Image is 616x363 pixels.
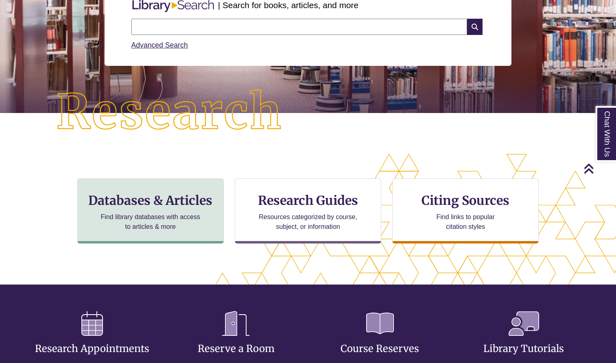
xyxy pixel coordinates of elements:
h3: Citing Sources [416,193,515,208]
p: Find library databases with access to articles & more [97,212,203,232]
a: Research Guides Resources categorized by course, subject, or information [235,178,381,243]
a: Citing Sources Find links to popular citation styles [392,178,539,243]
a: Back to Top [583,163,614,174]
h3: Databases & Articles [84,193,217,208]
a: Research Appointments [35,323,149,355]
a: Advanced Search [131,41,188,49]
p: Find links to popular citation styles [426,212,505,232]
p: Resources categorized by course, subject, or information [255,212,361,232]
a: Library Tutorials [483,323,564,355]
i: Search [467,19,483,35]
a: Databases & Articles Find library databases with access to articles & more [77,178,224,243]
a: Course Reserves [341,323,419,355]
h3: Research Guides [242,193,374,208]
img: Research [31,64,308,161]
a: Reserve a Room [198,323,275,355]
